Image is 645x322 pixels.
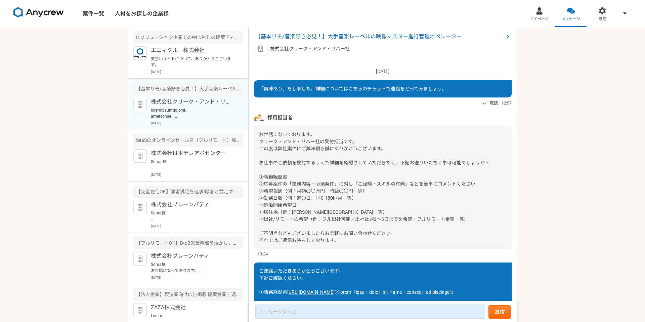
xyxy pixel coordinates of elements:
img: default_org_logo-42cde973f59100197ec2c8e796e4974ac8490bb5b08a0eb061ff975e4574aa76.png [133,98,147,111]
img: default_org_logo-42cde973f59100197ec2c8e796e4974ac8490bb5b08a0eb061ff975e4574aa76.png [254,42,267,55]
div: ITソリューション企業でのWEB制作の提案ディレクション対応ができる人材を募集 [133,31,243,44]
div: 【法人営業】製造業向け広告掲載 提案営業｜週15h｜時給2500円~ [133,288,243,301]
p: [DATE] [151,121,243,126]
span: ご連絡いただきありがとうございます。 下記ご確認ください。 ①職務経歴書 [259,268,343,295]
p: 株式会社クリーク・アンド・リバー社 [151,98,234,106]
img: default_org_logo-42cde973f59100197ec2c8e796e4974ac8490bb5b08a0eb061ff975e4574aa76.png [133,201,147,214]
p: 支払いサイトについて、ありがとうございます。 それでは、選考の結果が分かりましたらご教授いただけると幸いです。 [151,56,234,68]
span: 【基本リモ/音楽好き必見！】大手音楽レーベルの映像マスター進行管理オペレーター [255,33,504,41]
p: 株式会社ブレーンバディ [151,252,234,260]
span: マイページ [530,16,549,22]
div: SaaSのオンラインセールス（フルリモート）募集 [133,134,243,147]
span: 既読 [490,99,498,107]
div: 【フルリモートOK】BtoB営業経験を活かし、戦略的ISとして活躍! [133,237,243,249]
p: 株式会社ブレーンバディ [151,201,234,209]
span: 12:57 [501,100,512,106]
span: 採用担当者 [267,114,293,121]
span: 「興味あり」をしました。詳細についてはこちらのチャットで連絡をとってみましょう。 [259,86,446,91]
p: [DATE] [151,172,243,177]
p: loremipsumdolorsi。 ametconse。 ①adipi elits://doei.tempor.inc/utlabore/e/3dO_MAGNaAL5ENIMaDmIN51v8... [151,107,234,119]
p: Soma様 お世話になっております。 株式会社ブレーンバディ採用担当です。 この度は、数ある企業の中から弊社に興味を持っていただき、誠にありがとうございます。 社内で慎重に選考した結果、誠に残念... [151,210,234,222]
p: Soma様 お世話になっております。 株式会社ブレーンバディの[PERSON_NAME]でございます。 本日面談を予定しておりましたが、入室が確認されませんでしたので、 キャンセルとさせていただ... [151,261,234,274]
p: Soma 様 お世話になっております。 ご対応いただきありがとうございます。 面談はtimerexよりお送りしておりますGoogle meetのURLからご入室ください。 当日はどうぞよろしくお... [151,159,234,171]
p: [DATE] [151,69,243,74]
p: ZAZA株式会社 [151,304,234,312]
img: 8DqYSo04kwAAAAASUVORK5CYII= [13,7,64,18]
p: [DATE] [254,68,512,75]
img: default_org_logo-42cde973f59100197ec2c8e796e4974ac8490bb5b08a0eb061ff975e4574aa76.png [133,149,147,163]
p: [DATE] [151,275,243,280]
button: 送信 [488,305,511,319]
div: 【基本リモ/音楽好き必見！】大手音楽レーベルの映像マスター進行管理オペレーター [133,83,243,95]
p: エニィクルー株式会社 [151,46,234,54]
a: [URL][DOMAIN_NAME] [287,289,335,295]
img: default_org_logo-42cde973f59100197ec2c8e796e4974ac8490bb5b08a0eb061ff975e4574aa76.png [133,252,147,266]
p: 株式会社クリーク・アンド・リバー社 [270,45,350,52]
span: 設定 [599,16,606,22]
span: お世話になっております。 クリーク・アンド・リバー社の受付担当です。 この度は弊社案件にご興味頂き誠にありがとうございます。 お仕事のご依頼を検討するうえで詳細を確認させていただきたく、下記お送... [259,132,489,243]
span: 13:24 [257,251,268,257]
div: 【完全在宅OK】顧客満足を追求!顧客と並走するCS募集! [133,186,243,198]
img: a295da57-00b6-4b29-ba41-8cef463eb291.png [254,113,264,123]
img: logo_text_blue_01.png [133,46,147,60]
p: 株式会社日本テレアポセンター [151,149,234,157]
span: メッセージ [562,16,580,22]
p: [DATE] [151,224,243,229]
img: default_org_logo-42cde973f59100197ec2c8e796e4974ac8490bb5b08a0eb061ff975e4574aa76.png [133,304,147,317]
